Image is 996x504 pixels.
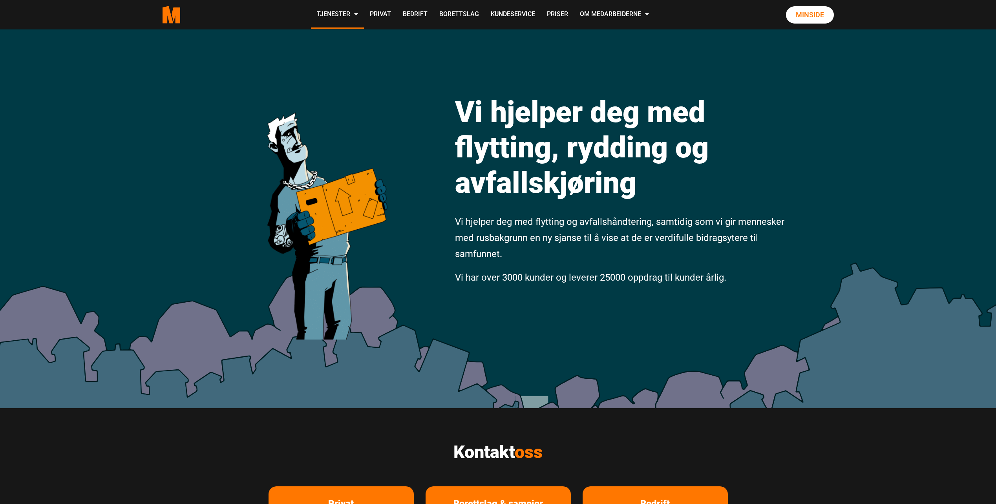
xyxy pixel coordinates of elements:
[397,1,433,29] a: Bedrift
[485,1,541,29] a: Kundeservice
[311,1,364,29] a: Tjenester
[455,94,787,200] h1: Vi hjelper deg med flytting, rydding og avfallskjøring
[433,1,485,29] a: Borettslag
[364,1,397,29] a: Privat
[541,1,574,29] a: Priser
[455,272,726,283] span: Vi har over 3000 kunder og leverer 25000 oppdrag til kunder årlig.
[515,442,543,462] span: oss
[269,442,728,463] h2: Kontakt
[574,1,655,29] a: Om Medarbeiderne
[786,6,834,24] a: Minside
[259,77,394,340] img: medarbeiderne man icon optimized
[455,216,784,259] span: Vi hjelper deg med flytting og avfallshåndtering, samtidig som vi gir mennesker med rusbakgrunn e...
